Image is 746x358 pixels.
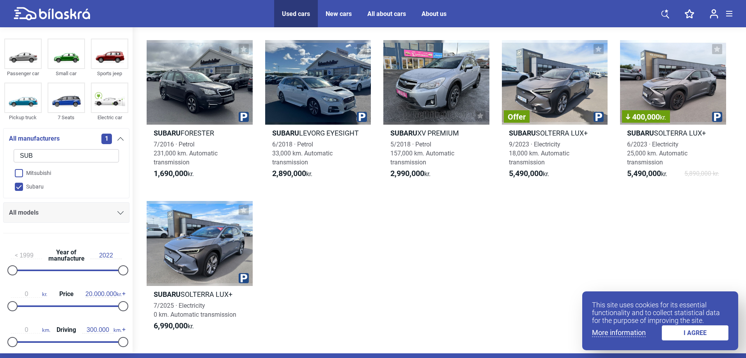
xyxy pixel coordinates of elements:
[7,71,39,76] font: Passenger car
[660,114,666,121] font: kr.
[592,329,646,337] a: More information
[306,170,312,178] font: kr.
[536,129,588,137] font: SOLTERRA LUX+
[509,150,569,166] font: 18,000 km. Automatic transmission
[508,112,526,122] font: Offer
[239,112,249,122] img: parking.png
[422,10,447,18] a: About us
[154,302,205,309] font: 7/2025 · Electricity
[632,112,660,122] font: 400,000
[42,291,47,297] font: kr.
[509,141,560,148] font: 9/2023 · Electricity
[97,71,122,76] font: Sports jeep
[272,150,333,166] font: 33,000 km. Automatic transmission
[627,141,679,148] font: 6/2023 · Electricity
[265,40,371,185] a: SubaruLEVORG EYESIGHT6/2018 · Petrol33,000 km. Automatic transmission2,890,000kr.
[424,170,431,178] font: kr.
[684,170,719,177] font: 5,890,000 kr.
[154,150,218,166] font: 231,000 km. Automatic transmission
[181,290,232,298] font: SOLTERRA LUX+
[662,325,729,340] a: I AGREE
[56,71,76,76] font: Small car
[272,169,306,178] font: 2,890,000
[101,133,112,144] span: 1
[357,112,367,122] img: parking.png
[710,9,718,19] img: user-login.svg
[188,170,194,178] font: kr.
[627,150,688,166] font: 25,000 km. Automatic transmission
[620,40,726,185] a: 400,000kr.SubaruSOLTERRA LUX+6/2023 · Electricity25,000 km. Automatic transmission5,490,000kr.5,8...
[154,290,181,298] font: Subaru
[390,150,454,166] font: 157,000 km. Automatic transmission
[147,129,253,138] h2: FORESTER
[117,291,122,297] font: kr.
[654,129,706,137] font: SOLTERRA LUX+
[592,301,720,324] font: This site uses cookies for its essential functionality and to collect statistical data for the pu...
[712,112,722,122] img: parking.png
[543,170,549,178] font: kr.
[82,326,122,333] span: km.
[390,169,424,178] font: 2,990,000
[502,40,608,185] a: OfferSubaruSOLTERRA LUX+9/2023 · Electricity18,000 km. Automatic transmission5,490,000kr.
[326,10,352,18] a: New cars
[594,112,604,122] img: parking.png
[154,169,188,178] font: 1,690,000
[272,129,299,137] b: Subaru
[383,129,489,138] h2: XV PREMIUM
[383,40,489,185] a: SubaruXV PREMIUM5/2018 · Petrol157,000 km. Automatic transmission2,990,000kr.
[9,135,60,142] font: All manufacturers
[627,129,654,137] font: Subaru
[57,326,76,333] font: Driving
[147,201,253,337] a: SubaruSOLTERRA LUX+7/2025 · Electricity0 km. Automatic transmission6,990,000kr.
[154,129,181,137] b: Subaru
[684,329,707,337] font: I AGREE
[154,311,236,318] font: 0 km. Automatic transmission
[390,141,431,148] font: 5/2018 · Petrol
[390,129,417,137] b: Subaru
[661,170,667,178] font: kr.
[154,321,188,330] font: 6,990,000
[9,209,39,216] font: All models
[11,326,50,333] span: km.
[239,273,249,283] img: parking.png
[367,10,406,18] a: All about cars
[97,115,122,120] font: Electric car
[272,141,313,148] font: 6/2018 · Petrol
[188,323,194,330] font: kr.
[509,129,536,137] font: Subaru
[147,40,253,185] a: SubaruFORESTER7/2016 · Petrol231,000 km. Automatic transmission1,690,000kr.
[48,249,85,262] font: Year of manufacture
[627,169,661,178] font: 5,490,000
[509,169,543,178] font: 5,490,000
[154,141,195,148] font: 7/2016 · Petrol
[282,10,310,18] a: Used cars
[58,115,74,120] font: 7 Seats
[265,129,371,138] h2: LEVORG EYESIGHT
[9,115,37,120] font: Pickup truck
[59,290,74,298] font: Price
